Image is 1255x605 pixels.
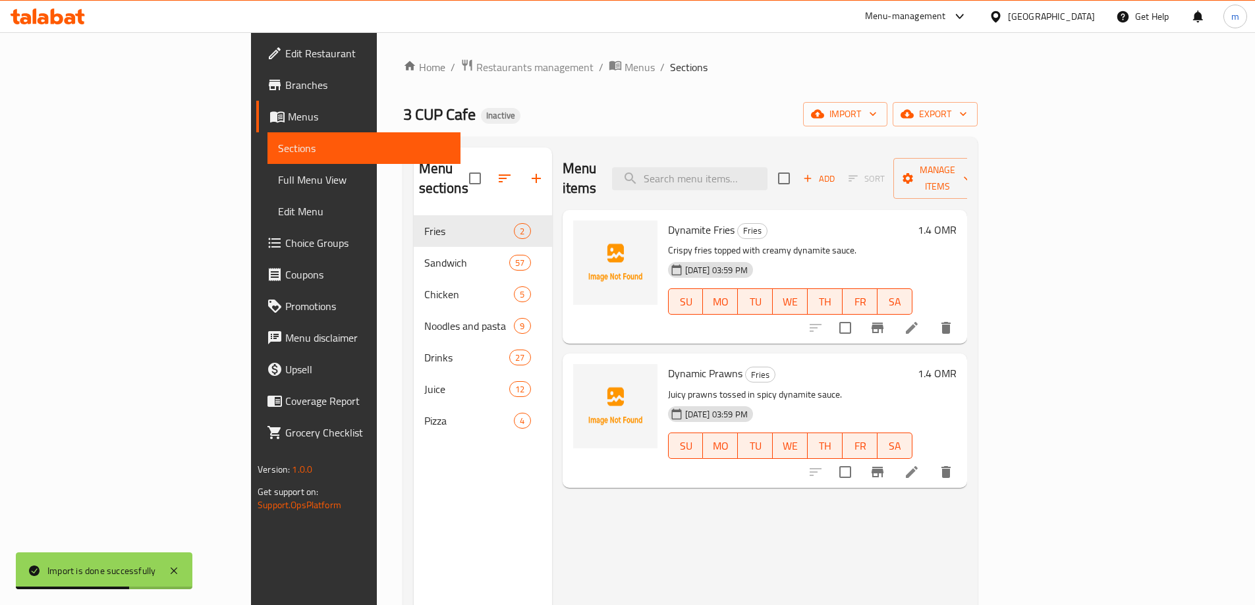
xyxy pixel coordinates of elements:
span: Full Menu View [278,172,450,188]
span: Get support on: [258,483,318,500]
span: Edit Menu [278,203,450,219]
span: Edit Restaurant [285,45,450,61]
button: MO [703,288,738,315]
a: Edit menu item [904,464,920,480]
h2: Menu items [563,159,597,198]
div: Menu-management [865,9,946,24]
button: TH [808,433,843,459]
span: SA [883,292,907,311]
div: items [509,381,530,397]
div: Noodles and pasta [424,318,515,334]
img: Dynamic Prawns [573,364,657,448]
span: Grocery Checklist [285,425,450,440]
span: 1.0.0 [292,461,312,478]
span: Fries [746,367,775,382]
span: Inactive [481,110,520,121]
button: FR [843,433,878,459]
span: Sandwich [424,255,510,271]
span: Drinks [424,350,510,365]
div: items [514,413,530,429]
span: SU [674,292,698,311]
span: 2 [515,225,530,238]
a: Restaurants management [460,59,594,76]
li: / [660,59,665,75]
a: Menu disclaimer [256,322,460,354]
div: items [514,318,530,334]
span: 57 [510,257,530,269]
div: items [509,350,530,365]
span: WE [778,292,802,311]
button: SA [878,288,912,315]
span: 9 [515,320,530,332]
span: Promotions [285,298,450,314]
nav: breadcrumb [403,59,978,76]
span: FR [848,292,872,311]
div: Noodles and pasta9 [414,310,552,342]
span: SU [674,436,698,456]
button: delete [930,312,962,344]
span: [DATE] 03:59 PM [680,408,753,421]
span: Select section [770,165,798,192]
span: Upsell [285,361,450,377]
span: Fries [738,223,767,238]
span: TU [743,292,767,311]
a: Upsell [256,354,460,385]
a: Coupons [256,259,460,290]
div: items [514,286,530,302]
span: Branches [285,77,450,93]
div: items [514,223,530,239]
span: Chicken [424,286,515,302]
span: Coverage Report [285,393,450,409]
button: WE [773,288,808,315]
button: TU [738,433,773,459]
button: import [803,102,887,126]
span: TH [813,292,837,311]
div: Inactive [481,108,520,124]
span: m [1231,9,1239,24]
button: export [893,102,978,126]
span: import [814,106,877,122]
h6: 1.4 OMR [918,221,957,239]
span: 5 [515,288,530,301]
input: search [612,167,767,190]
span: Add [801,171,837,186]
span: Juice [424,381,510,397]
span: FR [848,436,872,456]
span: Restaurants management [476,59,594,75]
div: items [509,255,530,271]
span: Sections [278,140,450,156]
div: Drinks27 [414,342,552,373]
span: Menus [625,59,655,75]
a: Menus [256,101,460,132]
span: 12 [510,383,530,396]
a: Support.OpsPlatform [258,496,341,513]
a: Sections [267,132,460,164]
span: Coupons [285,267,450,282]
div: Import is done successfully [47,564,155,578]
h6: 1.4 OMR [918,364,957,382]
a: Edit Restaurant [256,38,460,69]
div: Chicken5 [414,278,552,310]
a: Promotions [256,290,460,322]
span: 3 CUP Cafe [403,99,476,129]
button: Add [798,169,840,189]
button: Add section [520,163,552,194]
div: Fries2 [414,215,552,247]
button: SU [668,433,704,459]
span: Select to update [831,458,859,486]
nav: Menu sections [414,210,552,442]
span: Dynamite Fries [668,220,735,240]
div: Fries [737,223,767,239]
button: WE [773,433,808,459]
span: Add item [798,169,840,189]
span: export [903,106,967,122]
a: Full Menu View [267,164,460,196]
a: Menus [609,59,655,76]
button: Manage items [893,158,982,199]
a: Choice Groups [256,227,460,259]
span: TU [743,436,767,456]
